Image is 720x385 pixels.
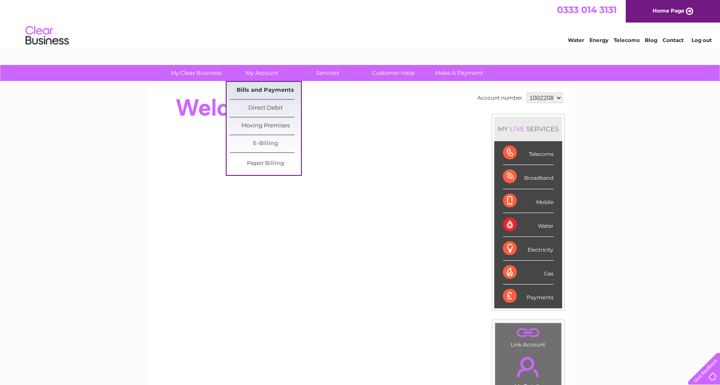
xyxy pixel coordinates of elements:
[475,91,525,105] td: Account number
[292,65,363,81] a: Services
[230,135,301,152] a: E-Billing
[662,37,684,43] a: Contact
[557,4,617,15] a: 0333 014 3131
[160,65,232,81] a: My Clear Business
[230,155,301,172] a: Paper Billing
[503,213,554,237] div: Water
[503,189,554,213] div: Mobile
[614,37,640,43] a: Telecoms
[508,125,526,133] div: LIVE
[230,82,301,99] a: Bills and Payments
[503,141,554,165] div: Telecoms
[503,285,554,308] div: Payments
[503,165,554,189] div: Broadband
[497,352,559,382] a: .
[423,65,495,81] a: Make A Payment
[645,37,657,43] a: Blog
[497,325,559,340] a: .
[230,100,301,117] a: Direct Debit
[495,323,562,350] td: Link Account
[226,65,298,81] a: My Account
[25,23,69,49] img: logo.png
[503,237,554,261] div: Electricity
[691,37,712,43] a: Log out
[568,37,584,43] a: Water
[494,116,562,141] div: MY SERVICES
[589,37,608,43] a: Energy
[358,65,429,81] a: Customer Help
[156,5,565,42] div: Clear Business is a trading name of Verastar Limited (registered in [GEOGRAPHIC_DATA] No. 3667643...
[503,261,554,285] div: Gas
[230,117,301,135] a: Moving Premises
